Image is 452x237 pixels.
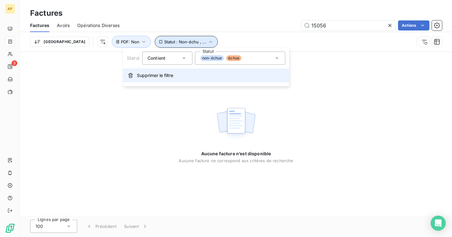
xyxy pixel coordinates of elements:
span: Factures [30,22,49,29]
button: Actions [398,20,429,30]
h3: Factures [30,8,62,19]
div: Open Intercom Messenger [431,216,446,231]
span: 100 [35,223,43,229]
span: PDF : Non [121,39,139,44]
span: échue [226,55,241,61]
span: Contient [148,55,165,61]
div: AP [5,4,15,14]
button: [GEOGRAPHIC_DATA] [30,37,89,47]
span: Aucune facture n’est disponible [201,151,271,157]
span: Opérations Diverses [77,22,120,29]
span: Aucune facture ne correspond aux critères de recherche [179,158,293,163]
span: Statut [127,55,140,61]
input: Rechercher [301,20,395,30]
img: empty state [216,104,256,143]
span: 3 [12,60,17,66]
button: Précédent [82,220,120,233]
button: Statut : Non-échu , ... [155,36,218,48]
span: non-échue [200,55,224,61]
span: Statut : Non-échu , ... [164,39,206,44]
button: PDF: Non [112,36,151,48]
img: Logo LeanPay [5,223,15,233]
span: Avoirs [57,22,70,29]
button: Suivant [120,220,152,233]
button: Supprimer le filtre [123,69,289,82]
span: Supprimer le filtre [137,72,173,79]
